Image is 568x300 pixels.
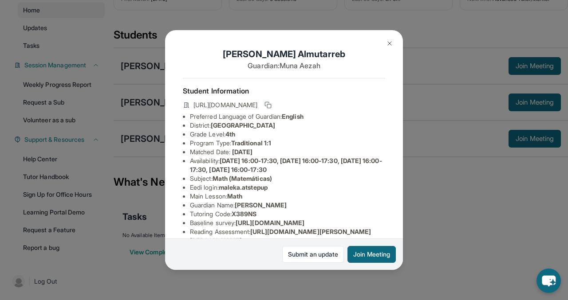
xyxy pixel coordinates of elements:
li: Reading Assessment : [190,227,385,245]
span: Traditional 1:1 [231,139,271,147]
li: Preferred Language of Guardian: [190,112,385,121]
li: Tutoring Code : [190,210,385,218]
h1: [PERSON_NAME] Almutarreb [183,48,385,60]
li: Subject : [190,174,385,183]
img: Close Icon [386,40,393,47]
span: [GEOGRAPHIC_DATA] [211,121,275,129]
span: maleka.atstepup [219,183,268,191]
span: [URL][DOMAIN_NAME] [193,101,257,109]
a: Submit an update [282,246,344,263]
li: Main Lesson : [190,192,385,201]
p: Guardian: Muna Aezah [183,60,385,71]
span: English [282,113,304,120]
span: [PERSON_NAME] [235,201,287,209]
span: 4th [225,130,235,138]
li: Guardian Name : [190,201,385,210]
li: Availability: [190,156,385,174]
span: [DATE] [232,148,252,156]
span: Math [227,192,242,200]
button: Join Meeting [347,246,396,263]
span: [URL][DOMAIN_NAME][PERSON_NAME][PERSON_NAME] [190,228,371,244]
span: X389NS [232,210,256,218]
li: Grade Level: [190,130,385,139]
li: Program Type: [190,139,385,148]
li: District: [190,121,385,130]
h4: Student Information [183,86,385,96]
button: Copy link [263,100,273,110]
li: Matched Date: [190,148,385,156]
span: [URL][DOMAIN_NAME] [236,219,304,226]
li: Baseline survey : [190,218,385,227]
button: chat-button [536,269,561,293]
span: Math (Matemáticas) [213,175,272,182]
span: [DATE] 16:00-17:30, [DATE] 16:00-17:30, [DATE] 16:00-17:30, [DATE] 16:00-17:30 [190,157,382,173]
li: Eedi login : [190,183,385,192]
